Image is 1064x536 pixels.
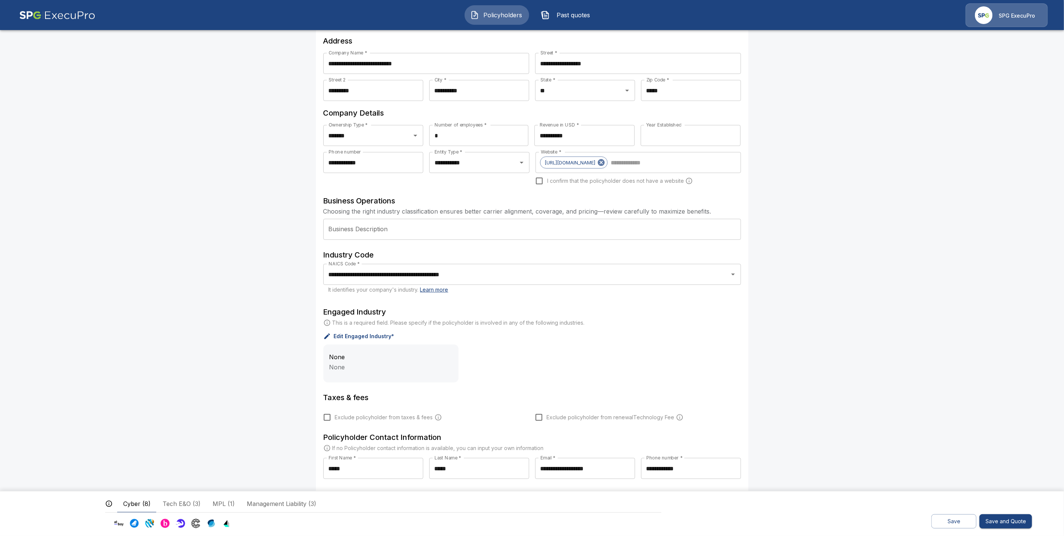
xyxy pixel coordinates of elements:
label: Website * [541,149,561,155]
span: Past quotes [553,11,594,20]
a: Learn more [420,286,448,293]
label: NAICS Code * [329,260,360,267]
label: Zip Code * [646,77,669,83]
label: Street * [540,50,557,56]
img: Policyholders Icon [470,11,479,20]
label: Last Name * [435,455,461,461]
button: Open [516,157,527,168]
svg: Carrier fees will still be applied [676,414,684,421]
span: Management Liability (3) [247,499,316,508]
img: Agency Icon [975,6,993,24]
p: This is a required field. Please specify if the policyholder is involved in any of the following ... [332,319,585,327]
label: Phone number * [646,455,683,461]
svg: Carriers run a cyber security scan on the policyholders' websites. Please enter a website wheneve... [685,177,693,185]
label: Phone number [329,149,361,155]
label: Street 2 [329,77,346,83]
label: Revenue in USD * [540,122,579,128]
h6: Industry Code [323,249,741,261]
span: Exclude policyholder from taxes & fees [335,414,433,421]
label: Entity Type * [435,149,462,155]
h6: Taxes & fees [323,391,741,404]
span: It identifies your company's industry. [329,286,448,293]
label: Email * [540,455,556,461]
span: Exclude policyholder from renewal Technology Fee [547,414,675,421]
button: Open [622,85,632,96]
button: Policyholders IconPolicyholders [465,5,529,25]
label: Number of employees * [435,122,487,128]
h6: Ownership Information [323,488,741,500]
button: Past quotes IconPast quotes [535,5,600,25]
label: Ownership Type * [329,122,368,128]
div: [URL][DOMAIN_NAME] [540,157,608,169]
h6: Engaged Industry [323,306,741,318]
label: First Name * [329,455,356,461]
h6: Business Operations [323,195,741,207]
label: City * [435,77,447,83]
p: SPG ExecuPro [999,12,1035,20]
h6: Company Details [323,107,741,119]
button: Open [728,269,738,280]
span: [URL][DOMAIN_NAME] [540,158,599,167]
button: Open [410,130,421,141]
svg: Carrier and processing fees will still be applied [435,414,442,421]
img: AA Logo [19,3,95,27]
label: State * [540,77,555,83]
h6: Policyholder Contact Information [323,431,741,443]
img: Past quotes Icon [541,11,550,20]
span: None [329,353,345,361]
span: None [329,363,345,371]
label: Company Name * [329,50,367,56]
p: Edit Engaged Industry* [334,334,394,339]
span: I confirm that the policyholder does not have a website [547,177,684,185]
span: Policyholders [482,11,524,20]
p: Choosing the right industry classification ensures better carrier alignment, coverage, and pricin... [323,207,741,216]
label: Year Established [646,122,681,128]
h6: Address [323,35,741,47]
a: Agency IconSPG ExecuPro [966,3,1048,27]
p: If no Policyholder contact information is available, you can input your own information [332,444,544,452]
